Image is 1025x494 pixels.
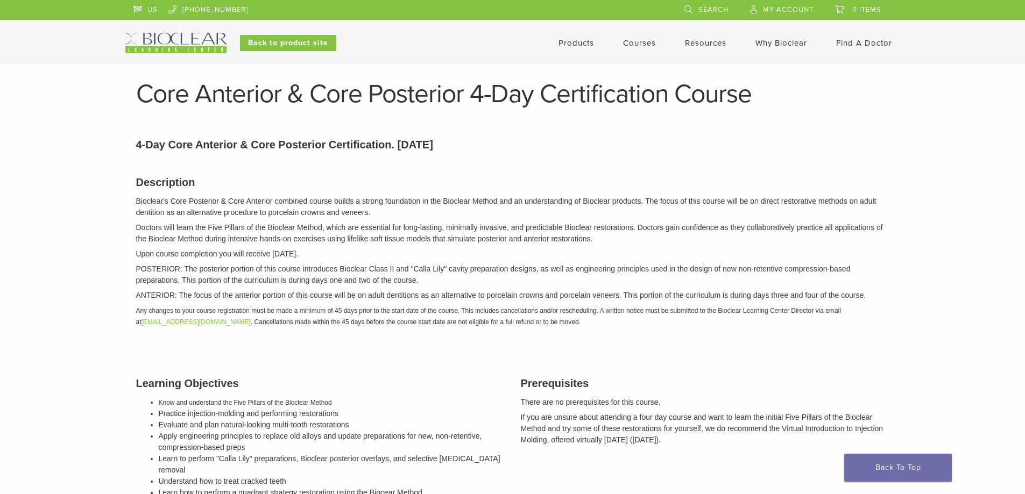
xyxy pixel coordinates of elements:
h1: Core Anterior & Core Posterior 4-Day Certification Course [136,81,889,107]
a: Back to product site [240,35,336,51]
h3: Prerequisites [521,375,889,391]
a: Find A Doctor [836,38,892,48]
h3: Description [136,174,889,190]
span: Search [698,5,729,14]
p: Doctors will learn the Five Pillars of the Bioclear Method, which are essential for long-lasting,... [136,222,889,245]
span: My Account [763,5,814,14]
p: POSTERIOR: The posterior portion of this course introduces Bioclear Class II and "Calla Lily" cav... [136,263,889,286]
img: Bioclear [125,33,227,53]
a: Resources [685,38,726,48]
a: Courses [623,38,656,48]
p: ANTERIOR: The focus of the anterior portion of this course will be on adult dentitions as an alte... [136,290,889,301]
a: Products [559,38,594,48]
a: [EMAIL_ADDRESS][DOMAIN_NAME] [142,318,251,326]
span: Know and understand the Five Pillars of the Bioclear Method [159,399,332,406]
span: 0 items [852,5,881,14]
p: There are no prerequisites for this course. [521,397,889,408]
a: Back To Top [844,454,952,482]
li: Learn to perform "Calla Lily" preparations, Bioclear posterior overlays, and selective [MEDICAL_D... [159,453,505,476]
h3: Learning Objectives [136,375,505,391]
li: Evaluate and plan natural-looking multi-tooth restorations [159,419,505,431]
em: Any changes to your course registration must be made a minimum of 45 days prior to the start date... [136,307,841,326]
p: Bioclear's Core Posterior & Core Anterior combined course builds a strong foundation in the Biocl... [136,196,889,218]
li: Apply engineering principles to replace old alloys and update preparations for new, non-retentive... [159,431,505,453]
li: Practice injection-molding and performing restorations [159,408,505,419]
p: Upon course completion you will receive [DATE]. [136,248,889,260]
p: If you are unsure about attending a four day course and want to learn the initial Five Pillars of... [521,412,889,446]
li: Understand how to treat cracked teeth [159,476,505,487]
a: Why Bioclear [755,38,807,48]
p: 4-Day Core Anterior & Core Posterior Certification. [DATE] [136,137,889,153]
